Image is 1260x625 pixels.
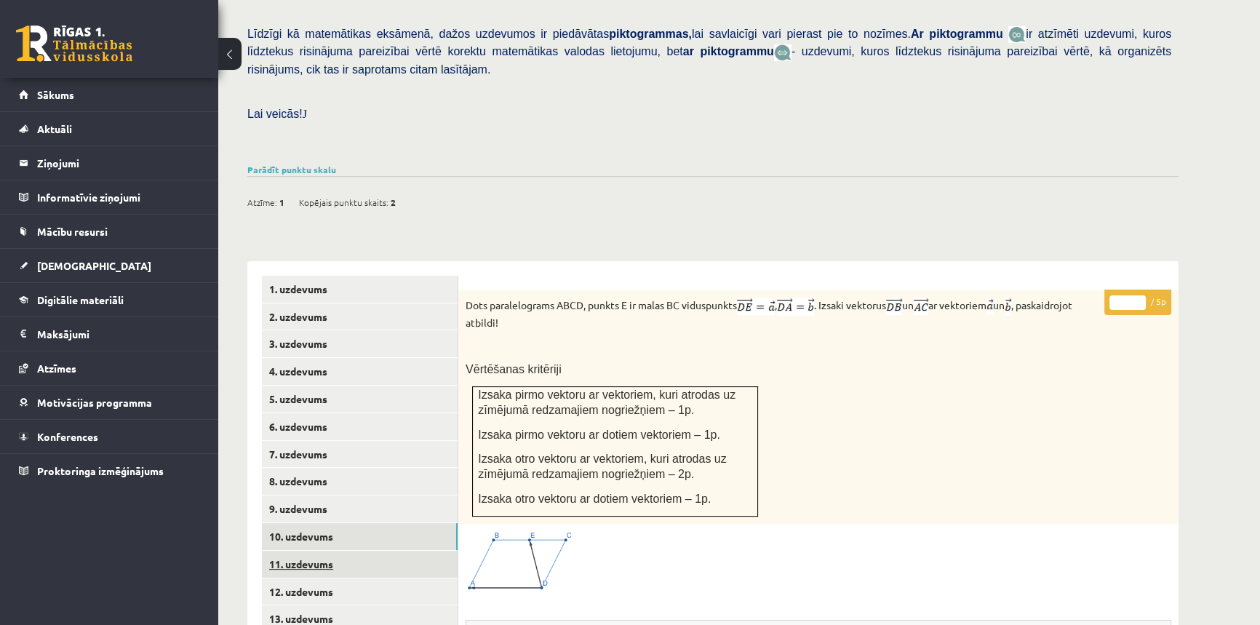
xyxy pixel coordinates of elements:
body: Editor, wiswyg-editor-user-answer-47434012303580 [15,15,690,30]
img: W3yzf7Z94V8M68gNhXLGsAAAAASUVORK5CYII= [986,298,993,314]
span: 1 [279,191,284,213]
b: piktogrammas, [609,28,692,40]
a: Motivācijas programma [19,386,200,419]
a: 4. uzdevums [262,358,458,385]
a: Digitālie materiāli [19,283,200,317]
a: Aktuāli [19,112,200,146]
img: jv3BiIJ8vNob06eAAAAAElFTkSuQmCC [1005,298,1011,316]
a: 8. uzdevums [262,468,458,495]
a: [DEMOGRAPHIC_DATA] [19,249,200,282]
p: / 5p [1104,290,1171,315]
span: Proktoringa izmēģinājums [37,464,164,477]
a: Rīgas 1. Tālmācības vidusskola [16,25,132,62]
span: J [303,108,307,120]
span: Mācību resursi [37,225,108,238]
span: Izsaka otro vektoru ar vektoriem, kuri atrodas uz zīmējumā redzamajiem nogriežņiem – 2p. [478,453,726,480]
b: Ar piktogrammu [911,28,1003,40]
p: Dots paralelograms ABCD, punkts E ir malas BC viduspunkts , . Izsaki vektorus un ar vektoriem un ... [466,298,1098,330]
span: Atzīmes [37,362,76,375]
img: 1fwFHylEnzGjjJoAAAAASUVORK5CYII= [777,298,814,316]
span: Sākums [37,88,74,101]
span: Lai veicās! [247,108,303,120]
a: 9. uzdevums [262,495,458,522]
span: Digitālie materiāli [37,293,124,306]
span: Motivācijas programma [37,396,152,409]
a: 12. uzdevums [262,578,458,605]
span: Aktuāli [37,122,72,135]
a: 7. uzdevums [262,441,458,468]
legend: Informatīvie ziņojumi [37,180,200,214]
a: 10. uzdevums [262,523,458,550]
a: Proktoringa izmēģinājums [19,454,200,487]
span: Atzīme: [247,191,277,213]
span: Izsaka pirmo vektoru ar dotiem vektoriem – 1p. [478,429,720,441]
a: Informatīvie ziņojumi [19,180,200,214]
legend: Ziņojumi [37,146,200,180]
a: 2. uzdevums [262,303,458,330]
img: wKvN42sLe3LLwAAAABJRU5ErkJggg== [774,44,792,61]
span: Kopējais punktu skaits: [299,191,388,213]
a: 5. uzdevums [262,386,458,413]
legend: Maksājumi [37,317,200,351]
a: Atzīmes [19,351,200,385]
a: Parādīt punktu skalu [247,164,336,175]
span: Izsaka pirmo vektoru ar vektoriem, kuri atrodas uz zīmējumā redzamajiem nogriežņiem – 1p. [478,389,735,416]
img: JfuEzvunn4EvwAAAAASUVORK5CYII= [1008,26,1026,43]
a: 11. uzdevums [262,551,458,578]
span: Izsaka otro vektoru ar dotiem vektoriem – 1p. [478,493,711,505]
a: Mācību resursi [19,215,200,248]
span: Līdzīgi kā matemātikas eksāmenā, dažos uzdevumos ir piedāvātas lai savlaicīgi vari pierast pie to... [247,28,1008,40]
img: 1.png [466,531,575,591]
img: +AptzD3DNVBWBB3Na5p4wy4wcAqmtoQAAAABJRU5ErkJggg== [737,298,775,315]
img: R2OkTVMVLAAAAAElFTkSuQmCC [886,298,902,315]
img: aXPUg1KS1xLv1Xu11f9OXzb7+qP2L+Btx3YQLDsKilAAAAAElFTkSuQmCC [914,298,928,315]
span: 2 [391,191,396,213]
span: Konferences [37,430,98,443]
a: Maksājumi [19,317,200,351]
span: [DEMOGRAPHIC_DATA] [37,259,151,272]
a: Sākums [19,78,200,111]
a: 6. uzdevums [262,413,458,440]
a: 1. uzdevums [262,276,458,303]
a: Konferences [19,420,200,453]
span: Vērtēšanas kritēriji [466,363,562,375]
b: ar piktogrammu [683,45,774,57]
a: Ziņojumi [19,146,200,180]
a: 3. uzdevums [262,330,458,357]
span: - uzdevumi, kuros līdztekus risinājuma pareizībai vērtē, kā organizēts risinājums, cik tas ir sap... [247,45,1171,75]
